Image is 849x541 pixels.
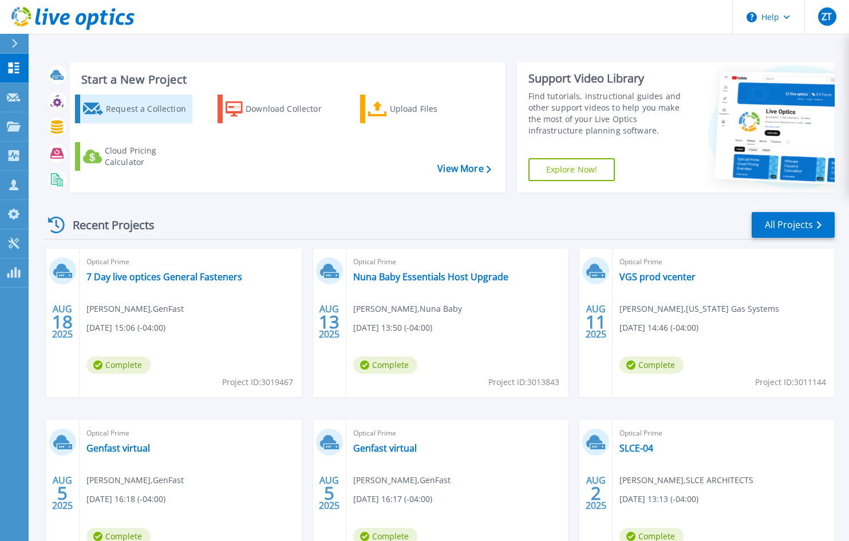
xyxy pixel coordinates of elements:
div: Upload Files [390,97,475,120]
span: Project ID: 3019467 [222,376,293,389]
a: Cloud Pricing Calculator [75,142,192,171]
a: Explore Now! [528,158,615,181]
span: Project ID: 3011144 [755,376,826,389]
a: 7 Day live optices General Fasteners [86,271,242,283]
span: Optical Prime [353,427,562,440]
div: Support Video Library [528,71,688,86]
a: Genfast virtual [86,442,150,454]
a: View More [437,163,491,174]
div: AUG 2025 [318,472,340,514]
div: Download Collector [246,97,332,120]
a: Genfast virtual [353,442,417,454]
div: AUG 2025 [52,301,73,343]
a: Nuna Baby Essentials Host Upgrade [353,271,508,283]
span: Project ID: 3013843 [488,376,559,389]
div: Find tutorials, instructional guides and other support videos to help you make the most of your L... [528,91,688,136]
span: 11 [586,317,606,327]
span: Optical Prime [86,427,295,440]
a: Upload Files [360,95,477,123]
span: [PERSON_NAME] , GenFast [86,303,184,315]
span: [PERSON_NAME] , [US_STATE] Gas Systems [619,303,779,315]
div: Request a Collection [106,97,189,120]
span: [PERSON_NAME] , GenFast [353,474,451,487]
span: [PERSON_NAME] , GenFast [86,474,184,487]
span: [PERSON_NAME] , Nuna Baby [353,303,462,315]
span: 5 [57,488,68,498]
span: Complete [619,356,684,374]
span: [DATE] 15:06 (-04:00) [86,322,165,334]
span: Optical Prime [86,256,295,268]
span: 13 [319,317,339,327]
span: [DATE] 13:50 (-04:00) [353,322,432,334]
div: Recent Projects [44,211,170,239]
a: VGS prod vcenter [619,271,696,283]
a: All Projects [752,212,835,238]
span: [DATE] 14:46 (-04:00) [619,322,698,334]
a: Download Collector [218,95,335,123]
span: Optical Prime [619,427,828,440]
span: ZT [822,12,832,21]
span: Optical Prime [619,256,828,268]
span: [DATE] 13:13 (-04:00) [619,493,698,505]
span: Complete [86,356,151,374]
span: [DATE] 16:17 (-04:00) [353,493,432,505]
span: 2 [591,488,601,498]
div: AUG 2025 [318,301,340,343]
span: 18 [52,317,73,327]
span: Optical Prime [353,256,562,268]
span: Complete [353,356,417,374]
a: Request a Collection [75,95,192,123]
h3: Start a New Project [81,73,491,86]
div: AUG 2025 [52,472,73,514]
span: 5 [324,488,334,498]
span: [DATE] 16:18 (-04:00) [86,493,165,505]
a: SLCE-04 [619,442,653,454]
span: [PERSON_NAME] , SLCE ARCHITECTS [619,474,753,487]
div: AUG 2025 [585,301,607,343]
div: AUG 2025 [585,472,607,514]
div: Cloud Pricing Calculator [105,145,189,168]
